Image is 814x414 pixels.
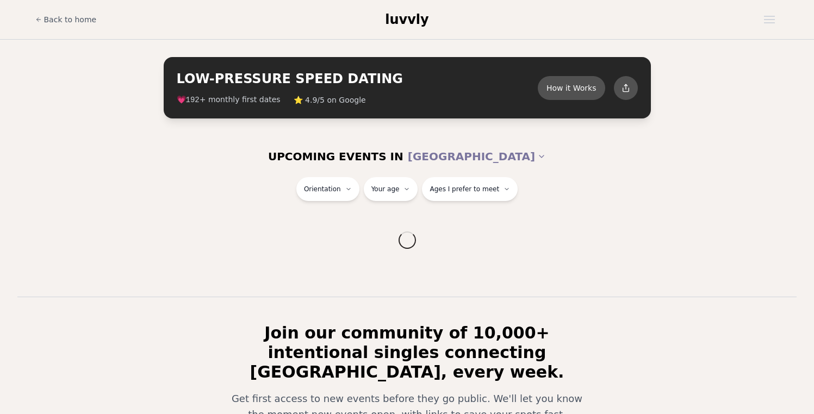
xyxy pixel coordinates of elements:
[385,11,428,28] a: luvvly
[304,185,341,193] span: Orientation
[296,177,359,201] button: Orientation
[44,14,97,25] span: Back to home
[177,94,281,105] span: 💗 + monthly first dates
[177,70,538,87] h2: LOW-PRESSURE SPEED DATING
[268,149,403,164] span: UPCOMING EVENTS IN
[371,185,400,193] span: Your age
[385,12,428,27] span: luvvly
[294,95,366,105] span: ⭐ 4.9/5 on Google
[216,323,599,382] h2: Join our community of 10,000+ intentional singles connecting [GEOGRAPHIC_DATA], every week.
[35,9,97,30] a: Back to home
[422,177,518,201] button: Ages I prefer to meet
[364,177,418,201] button: Your age
[760,11,779,28] button: Open menu
[186,96,200,104] span: 192
[408,145,546,168] button: [GEOGRAPHIC_DATA]
[538,76,605,100] button: How it Works
[430,185,499,193] span: Ages I prefer to meet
